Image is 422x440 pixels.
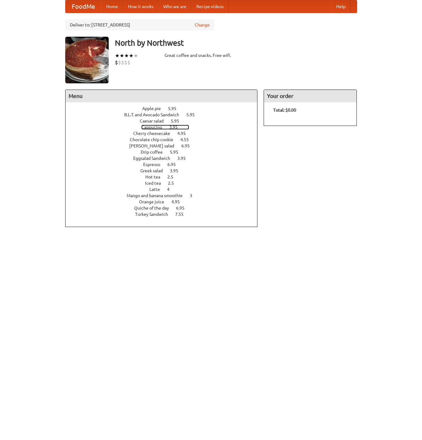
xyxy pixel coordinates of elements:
span: Espresso [143,162,166,167]
li: ★ [120,52,124,59]
span: Latte [149,187,166,192]
span: Caesar salad [140,118,170,123]
span: 5.95 [186,112,201,117]
span: Apple pie [142,106,167,111]
a: Change [195,22,210,28]
span: 7.55 [175,212,190,217]
h4: Your order [264,90,356,102]
span: [PERSON_NAME] salad [129,143,180,148]
span: Mango and banana smoothie [127,193,189,198]
span: 2.5 [168,181,180,186]
li: ★ [129,52,134,59]
span: 4 [167,187,176,192]
a: Greek salad 3.95 [140,168,190,173]
a: Latte 4 [149,187,181,192]
a: Home [101,0,123,13]
span: Chocolate chip cookie [130,137,179,142]
a: Espresso 6.95 [143,162,187,167]
span: B.L.T. and Avocado Sandwich [124,112,185,117]
li: $ [124,59,127,66]
a: B.L.T. and Avocado Sandwich 5.95 [124,112,206,117]
span: 6.95 [167,162,182,167]
span: 2.5 [167,174,179,179]
span: Cappucino [141,125,168,130]
a: Chocolate chip cookie 4.55 [130,137,200,142]
img: angular.jpg [65,37,109,83]
span: Orange juice [139,199,170,204]
span: Drip coffee [141,150,169,155]
li: ★ [115,52,120,59]
a: Orange juice 4.95 [139,199,191,204]
a: Drip coffee 5.95 [141,150,190,155]
a: How it works [123,0,158,13]
span: Eggsalad Sandwich [133,156,176,161]
span: Cherry cheesecake [133,131,176,136]
a: Turkey Sandwich 7.55 [135,212,195,217]
a: Mango and banana smoothie 3 [127,193,204,198]
li: $ [121,59,124,66]
a: Quiche of the day 6.95 [134,206,196,211]
a: Help [331,0,351,13]
span: 5.95 [171,118,185,123]
a: Eggsalad Sandwich 3.95 [133,156,197,161]
a: [PERSON_NAME] salad 6.95 [129,143,201,148]
a: Cherry cheesecake 4.95 [133,131,197,136]
span: Quiche of the day [134,206,175,211]
span: 4.55 [180,137,195,142]
h3: North by Northwest [115,37,357,49]
li: ★ [124,52,129,59]
span: 5.95 [170,150,184,155]
span: Greek salad [140,168,169,173]
span: 4.95 [171,199,186,204]
li: $ [118,59,121,66]
span: 3 [190,193,198,198]
span: 6.95 [181,143,196,148]
span: 3.95 [170,168,184,173]
a: Apple pie 5.95 [142,106,188,111]
li: $ [127,59,130,66]
a: Recipe videos [191,0,229,13]
a: FoodMe [66,0,101,13]
a: Cappucino 3.95 [141,125,189,130]
div: Great coffee and snacks. Free wifi. [165,52,258,58]
h4: Menu [66,90,257,102]
span: 3.95 [169,125,184,130]
a: Hot tea 2.5 [145,174,185,179]
span: 5.95 [168,106,183,111]
span: Hot tea [145,174,166,179]
span: 4.95 [177,131,192,136]
a: Caesar salad 5.95 [140,118,191,123]
span: Iced tea [145,181,167,186]
b: Total: $0.00 [273,108,296,113]
span: 6.95 [176,206,191,211]
div: Deliver to: [STREET_ADDRESS] [65,19,214,30]
span: Turkey Sandwich [135,212,174,217]
a: Who we are [158,0,191,13]
li: $ [115,59,118,66]
a: Iced tea 2.5 [145,181,185,186]
span: 3.95 [177,156,192,161]
li: ★ [134,52,138,59]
